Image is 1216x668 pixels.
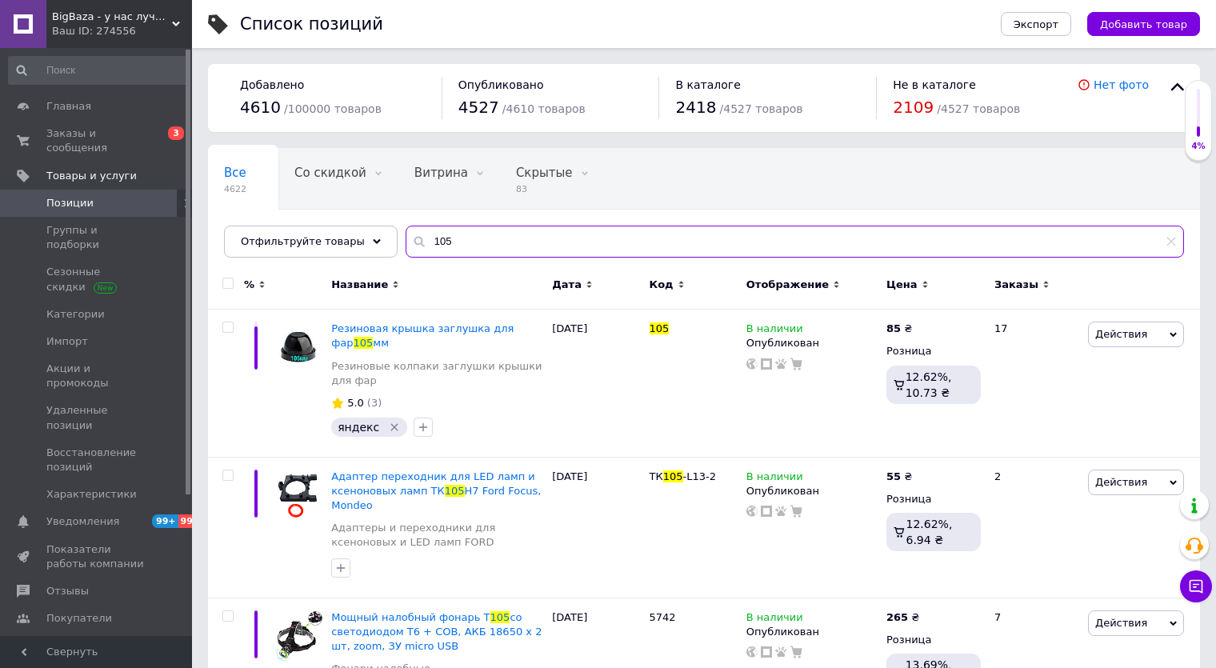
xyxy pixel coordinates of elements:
span: 12.62%, 10.73 ₴ [906,370,952,399]
a: Нет фото [1094,78,1149,91]
span: Заказы [994,278,1038,292]
svg: Удалить метку [388,421,401,434]
span: Заказы и сообщения [46,126,148,155]
span: H7 Ford Focus, Mondeo [331,485,541,511]
span: Цена [886,278,918,292]
span: Сезонные скидки [46,265,148,294]
span: Товары и услуги [46,169,137,183]
span: 105 [445,485,465,497]
span: В наличии [746,470,803,487]
span: / 100000 товаров [284,102,382,115]
span: ТК [650,470,663,482]
span: Все [224,166,246,180]
span: Категории [46,307,105,322]
span: 99+ [178,514,205,528]
span: / 4527 товаров [937,102,1020,115]
span: Позиции [46,196,94,210]
div: Ваш ID: 274556 [52,24,192,38]
span: Покупатели [46,611,112,626]
span: Мощный налобный фонарь Т [331,611,490,623]
span: со светодиодом T6 + СОВ, АКБ 18650 х 2 шт, zoom, ЗУ micro USB [331,611,542,652]
img: Мощный налобный фонарь Т105 со светодиодом T6 + СОВ, АКБ 18650 х 2 шт, zoom, ЗУ micro USB [272,610,323,662]
div: 4% [1186,141,1211,152]
span: В каталоге [675,78,740,91]
input: Поиск [8,56,189,85]
span: 99+ [152,514,178,528]
span: 4527 [458,98,499,117]
span: Опубликовано [458,78,544,91]
div: Розница [886,492,981,506]
span: 4610 [240,98,281,117]
span: Дата [552,278,582,292]
span: 5742 [650,611,676,623]
b: 85 [886,322,901,334]
div: [DATE] [548,310,645,457]
button: Экспорт [1001,12,1071,36]
a: Адаптеры и переходники для ксеноновых и LED ламп FORD [331,521,544,550]
span: 12.62%, 6.94 ₴ [906,518,953,546]
span: Отзывы [46,584,89,598]
span: 105 [650,322,670,334]
span: Отображение [746,278,829,292]
div: ₴ [886,322,912,336]
span: 105 [354,337,374,349]
div: Опубликован [746,484,878,498]
div: Розница [886,633,981,647]
span: В наличии [746,611,803,628]
div: Розница [886,344,981,358]
b: 55 [886,470,901,482]
span: 105 [663,470,683,482]
span: 105 [490,611,510,623]
div: 17 [985,310,1084,457]
b: 265 [886,611,908,623]
span: Группы и подборки [46,223,148,252]
span: Удаленные позиции [46,403,148,432]
span: 2418 [675,98,716,117]
span: Показатели работы компании [46,542,148,571]
span: Акции и промокоды [46,362,148,390]
div: Опубликован [746,625,878,639]
button: Чат с покупателем [1180,570,1212,602]
a: Резиновые колпаки заглушки крышки для фар [331,359,544,388]
span: / 4527 товаров [720,102,803,115]
span: Скрытые [516,166,573,180]
span: Не в каталоге [893,78,976,91]
span: Действия [1095,476,1147,488]
span: Действия [1095,617,1147,629]
span: Восстановление позиций [46,446,148,474]
span: 2109 [893,98,934,117]
span: % [244,278,254,292]
span: Главная [46,99,91,114]
span: Название [331,278,388,292]
img: Адаптер переходник для LED ламп и ксеноновых ламп ТК105 H7 Ford Focus, Mondeo [272,470,323,521]
div: 2 [985,457,1084,598]
span: Действия [1095,328,1147,340]
span: Уведомления [46,514,119,529]
span: Со скидкой [294,166,366,180]
div: [DATE] [548,457,645,598]
div: ₴ [886,470,912,484]
span: 3 [168,126,184,140]
span: 83 [516,183,573,195]
a: Резиновая крышка заглушка для фар105мм [331,322,514,349]
span: Импорт [46,334,88,349]
span: Отфильтруйте товары [241,235,365,247]
span: В наличии [746,322,803,339]
span: Резиновая крышка заглушка для фар [331,322,514,349]
div: ₴ [886,610,919,625]
div: Список позиций [240,16,383,33]
span: яндекс [338,421,379,434]
span: -L13-2 [683,470,716,482]
div: Опубликован [746,336,878,350]
span: Экспорт [1014,18,1058,30]
span: 5.0 [347,397,364,409]
span: (3) [367,397,382,409]
span: Код [650,278,674,292]
span: Добавить товар [1100,18,1187,30]
a: Адаптер переходник для LED ламп и ксеноновых ламп ТК105H7 Ford Focus, Mondeo [331,470,541,511]
span: Витрина [414,166,468,180]
button: Добавить товар [1087,12,1200,36]
span: Характеристики [46,487,137,502]
span: мм [373,337,389,349]
span: BigBaza - у нас лучшие цены! [52,10,172,24]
